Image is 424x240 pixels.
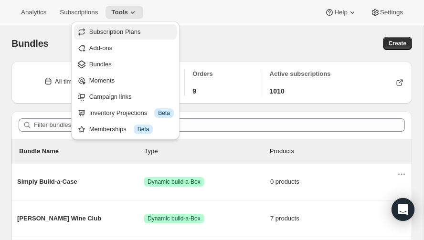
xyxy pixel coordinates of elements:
[383,37,412,50] button: Create
[148,178,201,186] span: Dynamic build-a-Box
[395,167,408,181] button: Actions for Simply Build-a-Case
[138,125,149,133] span: Beta
[111,9,128,16] span: Tools
[74,105,177,121] button: Inventory Projections
[11,38,49,49] span: Bundles
[89,93,132,100] span: Campaign links
[89,125,174,134] div: Memberships
[74,41,177,56] button: Add-ons
[392,198,414,221] div: Open Intercom Messenger
[17,177,144,187] span: Simply Build-a-Case
[89,108,174,118] div: Inventory Projections
[74,73,177,88] button: Moments
[89,61,112,68] span: Bundles
[15,6,52,19] button: Analytics
[74,57,177,72] button: Bundles
[270,177,397,187] span: 0 products
[55,77,75,86] div: All time
[144,146,269,156] div: Type
[89,77,115,84] span: Moments
[380,9,403,16] span: Settings
[334,9,347,16] span: Help
[319,6,362,19] button: Help
[19,146,144,156] p: Bundle Name
[21,9,46,16] span: Analytics
[148,215,201,222] span: Dynamic build-a-Box
[89,28,141,35] span: Subscription Plans
[158,109,170,117] span: Beta
[17,214,144,223] span: [PERSON_NAME] Wine Club
[74,24,177,40] button: Subscription Plans
[192,70,213,77] span: Orders
[270,86,285,96] span: 1010
[106,6,143,19] button: Tools
[34,118,405,132] input: Filter bundles
[270,70,331,77] span: Active subscriptions
[365,6,409,19] button: Settings
[270,214,397,223] span: 7 products
[60,9,98,16] span: Subscriptions
[389,40,406,47] span: Create
[192,86,196,96] span: 9
[74,122,177,137] button: Memberships
[270,146,395,156] div: Products
[54,6,104,19] button: Subscriptions
[89,44,112,52] span: Add-ons
[74,89,177,104] button: Campaign links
